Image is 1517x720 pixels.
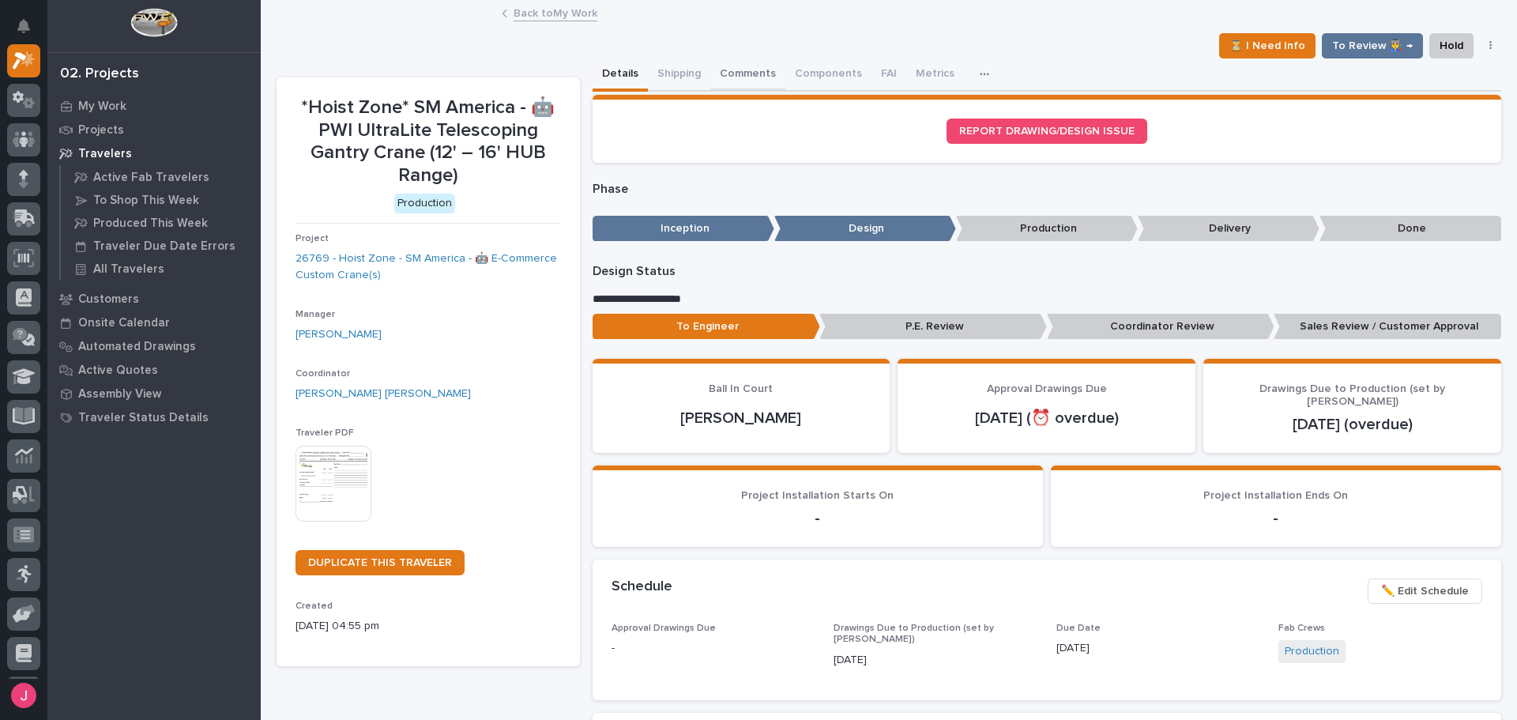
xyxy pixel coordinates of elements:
span: Hold [1440,36,1463,55]
p: All Travelers [93,262,164,277]
span: ✏️ Edit Schedule [1381,582,1469,601]
span: Project [295,234,329,243]
button: FAI [871,58,906,92]
span: Project Installation Starts On [741,490,894,501]
p: P.E. Review [819,314,1047,340]
p: - [612,509,1024,528]
p: Traveler Due Date Errors [93,239,235,254]
p: To Engineer [593,314,820,340]
p: [DATE] [834,652,1037,669]
button: Notifications [7,9,40,43]
div: Production [394,194,455,213]
p: - [612,640,815,657]
a: Production [1285,643,1339,660]
p: Design Status [593,264,1502,279]
p: Delivery [1138,216,1319,242]
a: Active Quotes [47,358,261,382]
button: To Review 👨‍🏭 → [1322,33,1423,58]
p: Production [956,216,1138,242]
p: Active Quotes [78,364,158,378]
a: To Shop This Week [61,189,261,211]
p: Design [774,216,956,242]
p: Automated Drawings [78,340,196,354]
a: REPORT DRAWING/DESIGN ISSUE [947,119,1147,144]
p: Customers [78,292,139,307]
p: Done [1319,216,1501,242]
p: To Shop This Week [93,194,199,208]
p: [DATE] (overdue) [1222,415,1482,434]
span: Created [295,601,333,611]
p: Sales Review / Customer Approval [1274,314,1501,340]
p: [DATE] (⏰ overdue) [917,409,1176,428]
a: Customers [47,287,261,311]
span: Approval Drawings Due [987,383,1107,394]
p: Assembly View [78,387,161,401]
a: Travelers [47,141,261,165]
span: Drawings Due to Production (set by [PERSON_NAME]) [834,624,994,644]
a: [PERSON_NAME] [295,326,382,343]
p: [DATE] 04:55 pm [295,618,561,635]
button: Shipping [648,58,710,92]
button: Metrics [906,58,964,92]
button: users-avatar [7,679,40,712]
a: Produced This Week [61,212,261,234]
p: Travelers [78,147,132,161]
a: DUPLICATE THIS TRAVELER [295,550,465,575]
p: *Hoist Zone* SM America - 🤖 PWI UltraLite Telescoping Gantry Crane (12' – 16' HUB Range) [295,96,561,187]
a: Traveler Status Details [47,405,261,429]
p: Produced This Week [93,217,208,231]
a: Back toMy Work [514,3,597,21]
span: Due Date [1056,624,1101,633]
span: Coordinator [295,369,350,379]
a: Active Fab Travelers [61,166,261,188]
a: Onsite Calendar [47,311,261,334]
a: Traveler Due Date Errors [61,235,261,257]
p: Phase [593,182,1502,197]
span: ⏳ I Need Info [1229,36,1305,55]
div: 02. Projects [60,66,139,83]
p: Inception [593,216,774,242]
a: Automated Drawings [47,334,261,358]
h2: Schedule [612,579,672,596]
a: [PERSON_NAME] [PERSON_NAME] [295,386,471,402]
p: [PERSON_NAME] [612,409,871,428]
p: - [1070,509,1482,528]
span: To Review 👨‍🏭 → [1332,36,1413,55]
p: My Work [78,100,126,114]
span: Approval Drawings Due [612,624,716,633]
p: Projects [78,123,124,138]
p: Traveler Status Details [78,411,209,425]
span: Drawings Due to Production (set by [PERSON_NAME]) [1259,383,1445,408]
a: Projects [47,118,261,141]
button: Hold [1429,33,1474,58]
span: Traveler PDF [295,428,354,438]
p: Active Fab Travelers [93,171,209,185]
button: Details [593,58,648,92]
button: Components [785,58,871,92]
span: Project Installation Ends On [1203,490,1348,501]
a: Assembly View [47,382,261,405]
span: Manager [295,310,335,319]
a: All Travelers [61,258,261,280]
div: Notifications [20,19,40,44]
span: DUPLICATE THIS TRAVELER [308,557,452,568]
span: Fab Crews [1278,624,1325,633]
p: Coordinator Review [1047,314,1274,340]
p: [DATE] [1056,640,1260,657]
p: Onsite Calendar [78,316,170,330]
button: Comments [710,58,785,92]
span: REPORT DRAWING/DESIGN ISSUE [959,126,1135,137]
button: ✏️ Edit Schedule [1368,579,1482,604]
a: 26769 - Hoist Zone - SM America - 🤖 E-Commerce Custom Crane(s) [295,251,561,284]
button: ⏳ I Need Info [1219,33,1316,58]
img: Workspace Logo [130,8,177,37]
span: Ball In Court [709,383,773,394]
a: My Work [47,94,261,118]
